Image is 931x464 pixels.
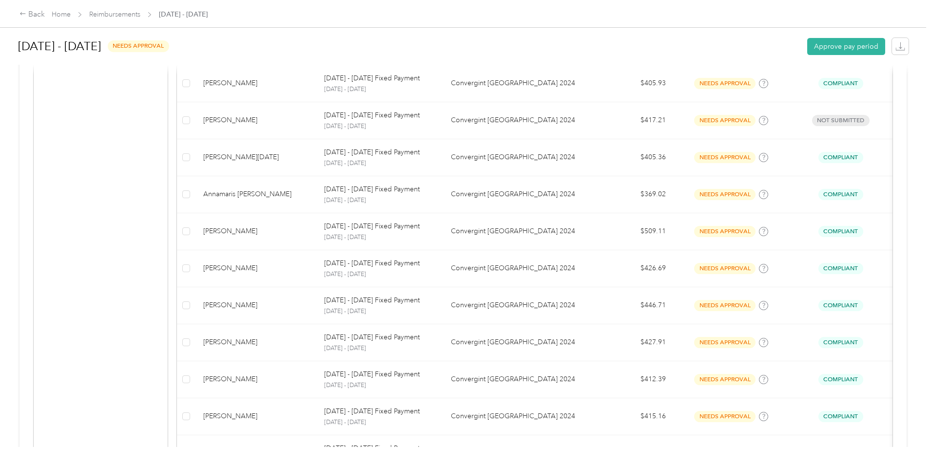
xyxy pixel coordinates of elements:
span: Compliant [818,263,863,274]
td: Convergint Canada 2024 [443,102,587,139]
td: $426.69 [587,250,674,287]
p: Convergint [GEOGRAPHIC_DATA] 2024 [451,78,579,89]
p: Convergint [GEOGRAPHIC_DATA] 2024 [451,411,579,422]
span: needs approval [694,152,756,163]
span: needs approval [694,411,756,422]
div: [PERSON_NAME] [203,78,309,89]
p: [DATE] - [DATE] [324,196,435,205]
td: Convergint Canada 2024 [443,65,587,102]
td: $369.02 [587,176,674,213]
iframe: Everlance-gr Chat Button Frame [876,409,931,464]
td: Convergint Canada 2024 [443,398,587,435]
td: $412.39 [587,361,674,398]
p: Convergint [GEOGRAPHIC_DATA] 2024 [451,189,579,200]
td: Convergint Canada 2024 [443,324,587,361]
span: Compliant [818,337,863,348]
p: [DATE] - [DATE] Fixed Payment [324,443,420,454]
td: $415.16 [587,398,674,435]
td: $417.21 [587,102,674,139]
div: [PERSON_NAME] [203,411,309,422]
span: needs approval [694,226,756,237]
p: [DATE] - [DATE] [324,233,435,242]
div: [PERSON_NAME] [203,226,309,237]
p: [DATE] - [DATE] [324,270,435,279]
p: Convergint [GEOGRAPHIC_DATA] 2024 [451,263,579,274]
p: [DATE] - [DATE] Fixed Payment [324,73,420,84]
td: Convergint Canada 2024 [443,213,587,250]
div: [PERSON_NAME] [203,300,309,311]
div: [PERSON_NAME] [203,263,309,274]
p: [DATE] - [DATE] [324,344,435,353]
span: needs approval [694,300,756,311]
p: [DATE] - [DATE] Fixed Payment [324,369,420,380]
a: Home [52,10,71,19]
p: [DATE] - [DATE] Fixed Payment [324,332,420,343]
div: [PERSON_NAME][DATE] [203,152,309,163]
p: Convergint [GEOGRAPHIC_DATA] 2024 [451,152,579,163]
td: $427.91 [587,324,674,361]
span: needs approval [694,78,756,89]
p: [DATE] - [DATE] Fixed Payment [324,110,420,121]
p: [DATE] - [DATE] [324,418,435,427]
a: Reimbursements [89,10,140,19]
p: Convergint [GEOGRAPHIC_DATA] 2024 [451,115,579,126]
span: needs approval [694,115,756,126]
div: [PERSON_NAME] [203,337,309,348]
p: [DATE] - [DATE] Fixed Payment [324,147,420,158]
span: Compliant [818,152,863,163]
div: [PERSON_NAME] [203,374,309,385]
p: [DATE] - [DATE] [324,307,435,316]
span: needs approval [108,40,169,52]
span: needs approval [694,189,756,200]
span: needs approval [694,374,756,385]
span: Compliant [818,300,863,311]
p: [DATE] - [DATE] Fixed Payment [324,295,420,306]
button: Approve pay period [807,38,885,55]
p: Convergint [GEOGRAPHIC_DATA] 2024 [451,337,579,348]
span: Not submitted [812,115,870,126]
p: [DATE] - [DATE] [324,85,435,94]
p: Convergint [GEOGRAPHIC_DATA] 2024 [451,374,579,385]
span: needs approval [694,263,756,274]
div: [PERSON_NAME] [203,115,309,126]
p: [DATE] - [DATE] Fixed Payment [324,184,420,195]
td: $446.71 [587,287,674,324]
td: Convergint Canada 2024 [443,287,587,324]
span: Compliant [818,226,863,237]
td: $405.93 [587,65,674,102]
span: Compliant [818,78,863,89]
span: Compliant [818,411,863,422]
p: [DATE] - [DATE] Fixed Payment [324,406,420,417]
p: [DATE] - [DATE] [324,381,435,390]
span: Compliant [818,374,863,385]
div: Back [19,9,45,20]
td: $509.11 [587,213,674,250]
td: Convergint Canada 2024 [443,361,587,398]
h1: [DATE] - [DATE] [18,35,101,58]
td: Convergint Canada 2024 [443,250,587,287]
p: Convergint [GEOGRAPHIC_DATA] 2024 [451,226,579,237]
span: [DATE] - [DATE] [159,9,208,19]
p: Convergint [GEOGRAPHIC_DATA] 2024 [451,300,579,311]
span: needs approval [694,337,756,348]
td: Convergint Canada 2024 [443,139,587,176]
p: [DATE] - [DATE] [324,122,435,131]
div: Annamaris [PERSON_NAME] [203,189,309,200]
p: [DATE] - [DATE] Fixed Payment [324,221,420,232]
p: [DATE] - [DATE] [324,159,435,168]
td: Convergint Canada 2024 [443,176,587,213]
td: $405.36 [587,139,674,176]
span: Compliant [818,189,863,200]
p: [DATE] - [DATE] Fixed Payment [324,258,420,269]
